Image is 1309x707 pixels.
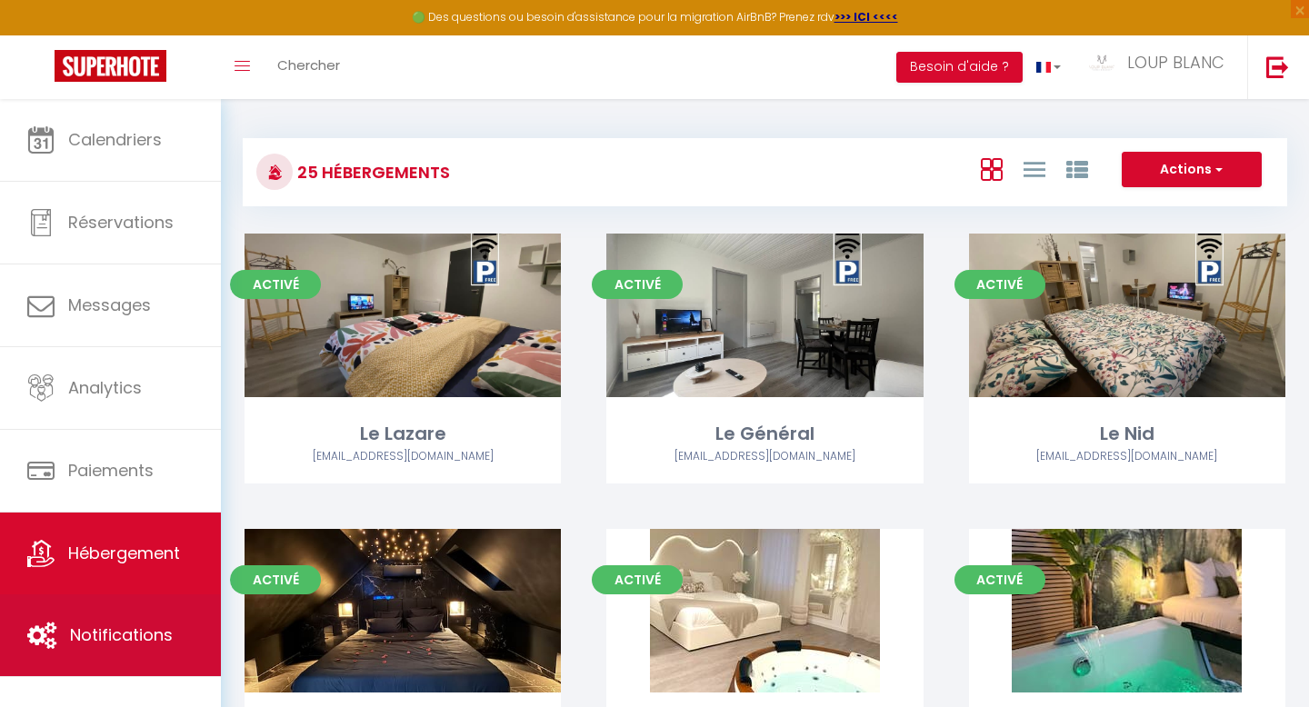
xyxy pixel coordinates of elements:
[68,376,142,399] span: Analytics
[606,448,923,465] div: Airbnb
[969,420,1285,448] div: Le Nid
[277,55,340,75] span: Chercher
[230,565,321,594] span: Activé
[1066,154,1088,184] a: Vue par Groupe
[68,128,162,151] span: Calendriers
[606,420,923,448] div: Le Général
[55,50,166,82] img: Super Booking
[1127,51,1224,74] span: LOUP BLANC
[68,542,180,564] span: Hébergement
[1024,154,1045,184] a: Vue en Liste
[1266,55,1289,78] img: logout
[68,459,154,482] span: Paiements
[954,565,1045,594] span: Activé
[981,154,1003,184] a: Vue en Box
[1088,54,1115,72] img: ...
[245,448,561,465] div: Airbnb
[70,623,173,646] span: Notifications
[1074,35,1247,99] a: ... LOUP BLANC
[592,565,683,594] span: Activé
[954,270,1045,299] span: Activé
[230,270,321,299] span: Activé
[834,9,898,25] a: >>> ICI <<<<
[896,52,1023,83] button: Besoin d'aide ?
[592,270,683,299] span: Activé
[68,294,151,316] span: Messages
[245,420,561,448] div: Le Lazare
[1122,152,1262,188] button: Actions
[969,448,1285,465] div: Airbnb
[68,211,174,234] span: Réservations
[264,35,354,99] a: Chercher
[293,152,450,193] h3: 25 Hébergements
